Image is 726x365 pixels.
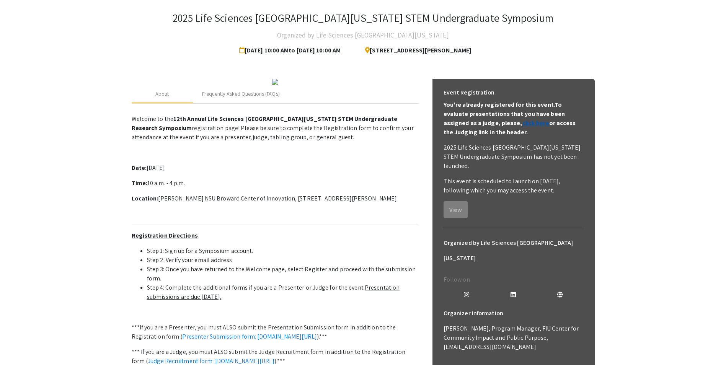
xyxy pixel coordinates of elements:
span: [STREET_ADDRESS][PERSON_NAME] [359,43,471,58]
li: Step 4: Complete the additional forms if you are a Presenter or Judge for the event. [147,283,419,301]
h6: Organized by Life Sciences [GEOGRAPHIC_DATA][US_STATE] [444,235,584,266]
strong: Location: [132,194,158,202]
h6: Organizer Information [444,306,584,321]
div: About [155,90,169,98]
p: Welcome to the registration page! Please be sure to complete the Registration form to confirm you... [132,114,419,142]
p: 10 a.m. - 4 p.m. [132,179,419,188]
p: This event is scheduled to launch on [DATE], following which you may access the event. [444,177,584,195]
li: Step 2: Verify your email address [147,256,419,265]
a: Judge Recruitment form: [DOMAIN_NAME][URL] [148,357,274,365]
p: 2025 Life Sciences [GEOGRAPHIC_DATA][US_STATE] STEM Undergraduate Symposium has not yet been laun... [444,143,584,171]
u: Presentation submissions are due [DATE]. [147,284,400,301]
strong: 12th Annual Life Sciences [GEOGRAPHIC_DATA][US_STATE] STEM Undergraduate Research Symposium [132,115,398,132]
p: Follow on [444,275,584,284]
div: Frequently Asked Questions (FAQs) [202,90,280,98]
a: click here [522,119,549,127]
p: [PERSON_NAME], Program Manager, FIU Center for Community Impact and Public Purpose, [EMAIL_ADDRES... [444,324,584,352]
h3: 2025 Life Sciences [GEOGRAPHIC_DATA][US_STATE] STEM Undergraduate Symposium [173,11,553,24]
strong: Time: [132,179,148,187]
a: Presenter Submission form: [DOMAIN_NAME][URL] [182,332,317,341]
li: Step 3: Once you have returned to the Welcome page, select Register and proceed with the submissi... [147,265,419,283]
p: ***If you are a Presenter, you must ALSO submit the Presentation Submission form in addition to t... [132,323,419,341]
button: View [444,201,468,218]
img: 32153a09-f8cb-4114-bf27-cfb6bc84fc69.png [272,79,278,85]
li: Step 1: Sign up for a Symposium account. [147,246,419,256]
u: Registration Directions [132,231,198,240]
p: You're already registered for this event. To evaluate presentations that you have been assigned a... [444,100,584,137]
p: [PERSON_NAME] NSU Broward Center of Innovation, [STREET_ADDRESS][PERSON_NAME] [132,194,419,203]
span: [DATE] 10:00 AM to [DATE] 10:00 AM [239,43,344,58]
h4: Organized by Life Sciences [GEOGRAPHIC_DATA][US_STATE] [277,28,449,43]
h6: Event Registration [444,85,495,100]
p: [DATE] [132,163,419,173]
iframe: Chat [6,331,33,359]
strong: Date: [132,164,147,172]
